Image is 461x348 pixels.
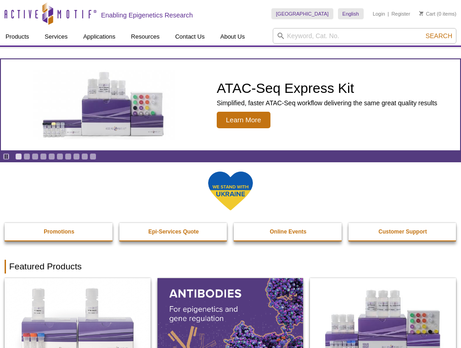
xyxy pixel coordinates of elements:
a: Applications [78,28,121,46]
li: | [388,8,389,19]
strong: Online Events [270,228,307,235]
img: Your Cart [419,11,423,16]
a: About Us [215,28,250,46]
p: Simplified, faster ATAC-Seq workflow delivering the same great quality results [217,99,437,107]
a: Go to slide 10 [90,153,96,160]
a: Epi-Services Quote [119,223,228,240]
a: English [338,8,364,19]
button: Search [423,32,455,40]
a: Go to slide 5 [48,153,55,160]
a: Cart [419,11,435,17]
a: Register [391,11,410,17]
h2: Enabling Epigenetics Research [101,11,193,19]
a: Go to slide 6 [56,153,63,160]
h2: Featured Products [5,260,456,274]
a: Go to slide 4 [40,153,47,160]
a: Go to slide 2 [23,153,30,160]
a: Online Events [234,223,343,240]
a: Customer Support [349,223,457,240]
input: Keyword, Cat. No. [273,28,456,44]
a: Go to slide 8 [73,153,80,160]
a: Go to slide 7 [65,153,72,160]
a: Resources [125,28,165,46]
li: (0 items) [419,8,456,19]
a: Services [39,28,73,46]
h2: ATAC-Seq Express Kit [217,81,437,95]
a: Promotions [5,223,113,240]
a: Go to slide 9 [81,153,88,160]
span: Learn More [217,112,270,128]
a: ATAC-Seq Express Kit ATAC-Seq Express Kit Simplified, faster ATAC-Seq workflow delivering the sam... [1,59,460,150]
a: Go to slide 3 [32,153,39,160]
img: We Stand With Ukraine [208,171,253,211]
a: Login [373,11,385,17]
strong: Epi-Services Quote [148,228,199,235]
img: ATAC-Seq Express Kit [28,70,180,140]
article: ATAC-Seq Express Kit [1,59,460,150]
a: Toggle autoplay [3,153,10,160]
span: Search [426,32,452,40]
a: Contact Us [169,28,210,46]
strong: Promotions [44,228,74,235]
a: Go to slide 1 [15,153,22,160]
strong: Customer Support [378,228,427,235]
a: [GEOGRAPHIC_DATA] [271,8,333,19]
